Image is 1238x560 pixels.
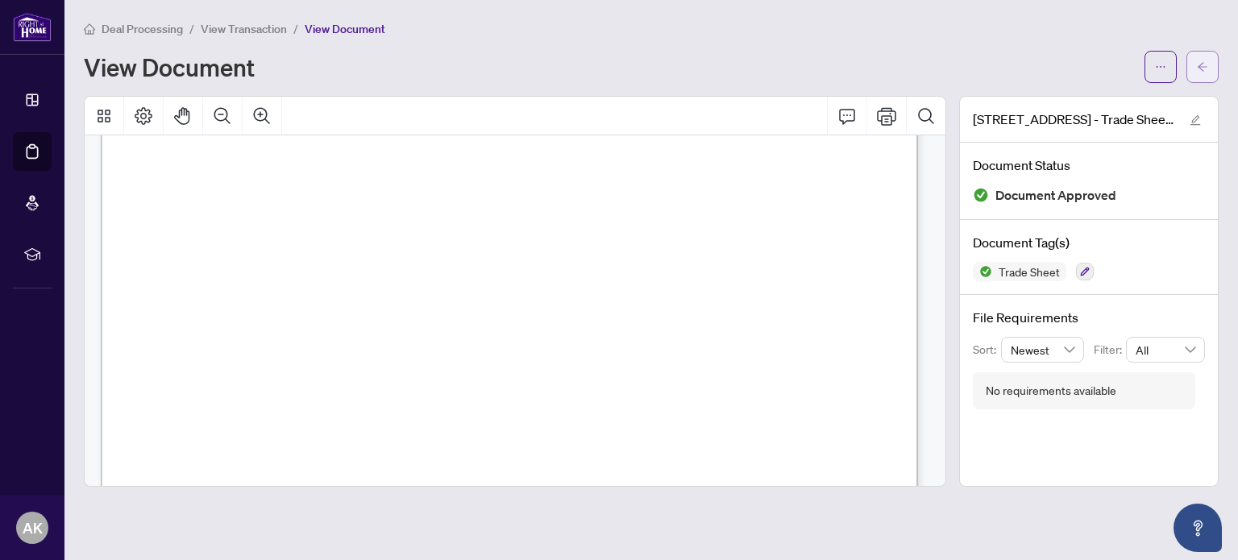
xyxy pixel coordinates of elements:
span: edit [1190,114,1201,126]
span: AK [23,516,43,539]
h4: Document Status [973,156,1205,175]
span: Deal Processing [102,22,183,36]
div: No requirements available [986,382,1116,400]
span: arrow-left [1197,61,1208,73]
img: logo [13,12,52,42]
span: All [1136,338,1195,362]
li: / [293,19,298,38]
span: View Document [305,22,385,36]
button: Open asap [1174,504,1222,552]
li: / [189,19,194,38]
span: [STREET_ADDRESS] - Trade Sheet Signed.pdf [973,110,1174,129]
img: Document Status [973,187,989,203]
span: ellipsis [1155,61,1166,73]
img: Status Icon [973,262,992,281]
span: home [84,23,95,35]
h4: File Requirements [973,308,1205,327]
p: Sort: [973,341,1001,359]
span: View Transaction [201,22,287,36]
p: Filter: [1094,341,1126,359]
span: Newest [1011,338,1075,362]
h4: Document Tag(s) [973,233,1205,252]
h1: View Document [84,54,255,80]
span: Trade Sheet [992,266,1066,277]
span: Document Approved [995,185,1116,206]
